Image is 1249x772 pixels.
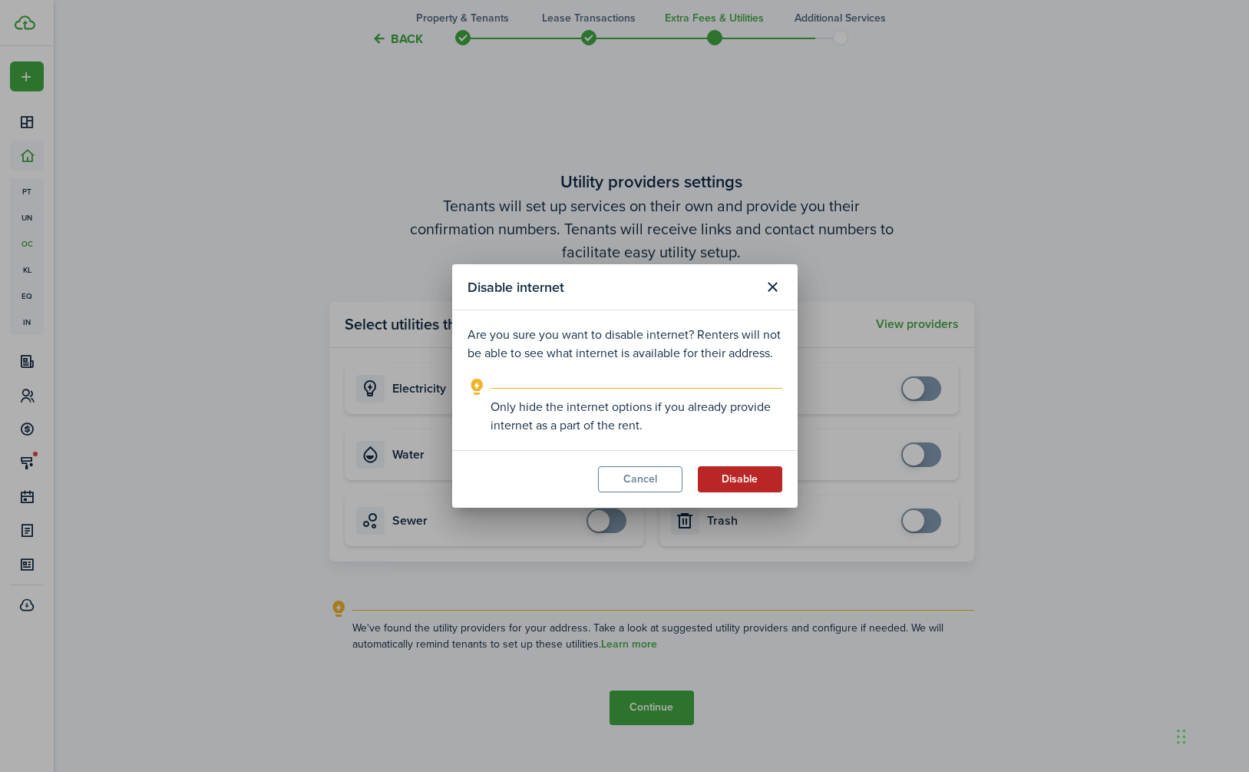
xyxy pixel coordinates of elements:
iframe: Chat Widget [1172,698,1249,772]
button: Disable [698,466,782,492]
i: outline [468,378,487,396]
p: Are you sure you want to disable internet? Renters will not be able to see what internet is avail... [468,326,782,363]
button: Close modal [760,274,786,300]
modal-title: Disable internet [468,272,756,302]
div: Drag [1177,714,1186,760]
explanation-description: Only hide the internet options if you already provide internet as a part of the rent. [491,398,782,435]
button: Cancel [598,466,682,492]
